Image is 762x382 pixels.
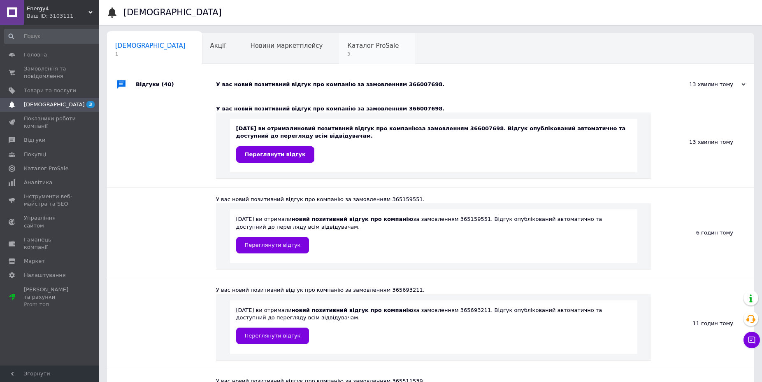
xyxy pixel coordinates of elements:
[236,307,631,344] div: [DATE] ви отримали за замовленням 365693211. Відгук опублікований автоматично та доступний до пер...
[115,42,186,49] span: [DEMOGRAPHIC_DATA]
[236,146,314,163] a: Переглянути відгук
[24,65,76,80] span: Замовлення та повідомлення
[292,216,414,222] b: новий позитивний відгук про компанію
[216,81,663,88] div: У вас новий позитивний відгук про компанію за замовленням 366007698.
[24,301,76,308] div: Prom топ
[216,105,651,112] div: У вас новий позитивний відгук про компанію за замовленням 366007698.
[4,29,102,44] input: Пошук
[651,278,754,368] div: 11 годин тому
[236,216,631,253] div: [DATE] ви отримали за замовленням 365159551. Відгук опублікований автоматично та доступний до пер...
[27,5,88,12] span: Energy4
[24,193,76,208] span: Інструменти веб-майстра та SEO
[743,332,760,348] button: Чат з покупцем
[292,307,414,313] b: новий позитивний відгук про компанію
[651,187,754,278] div: 6 годин тому
[347,51,399,57] span: 3
[216,286,651,294] div: У вас новий позитивний відгук про компанію за замовленням 365693211.
[216,196,651,203] div: У вас новий позитивний відгук про компанію за замовленням 365159551.
[236,328,309,344] a: Переглянути відгук
[24,136,45,144] span: Відгуки
[27,12,99,20] div: Ваш ID: 3103111
[347,42,399,49] span: Каталог ProSale
[24,87,76,94] span: Товари та послуги
[24,272,66,279] span: Налаштування
[297,125,419,131] b: новий позитивний відгук про компанію
[245,242,301,248] span: Переглянути відгук
[24,51,47,59] span: Головна
[236,237,309,253] a: Переглянути відгук
[651,97,754,187] div: 13 хвилин тому
[24,179,52,186] span: Аналітика
[115,51,186,57] span: 1
[86,101,95,108] span: 3
[123,7,222,17] h1: [DEMOGRAPHIC_DATA]
[663,81,746,88] div: 13 хвилин тому
[210,42,226,49] span: Акції
[24,165,68,172] span: Каталог ProSale
[250,42,323,49] span: Новини маркетплейсу
[162,81,174,87] span: (40)
[24,214,76,229] span: Управління сайтом
[24,258,45,265] span: Маркет
[236,125,631,162] div: [DATE] ви отримали за замовленням 366007698. Відгук опублікований автоматично та доступний до пер...
[245,333,301,339] span: Переглянути відгук
[24,236,76,251] span: Гаманець компанії
[24,101,85,108] span: [DEMOGRAPHIC_DATA]
[136,72,216,97] div: Відгуки
[24,286,76,309] span: [PERSON_NAME] та рахунки
[245,151,306,157] span: Переглянути відгук
[24,151,46,158] span: Покупці
[24,115,76,130] span: Показники роботи компанії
